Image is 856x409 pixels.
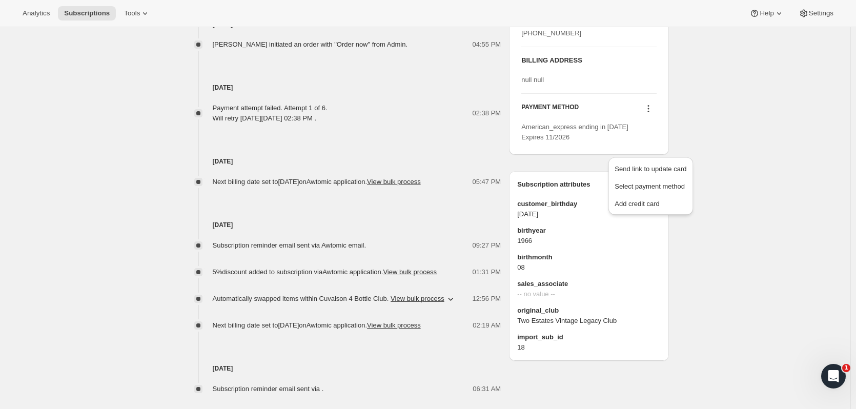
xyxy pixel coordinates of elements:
span: Settings [809,9,833,17]
button: View bulk process [391,295,444,302]
span: 01:31 PM [473,267,501,277]
span: Select payment method [615,182,685,190]
button: Settings [792,6,840,21]
button: Subscriptions [58,6,116,21]
span: 04:55 PM [473,39,501,50]
span: 1 [842,364,850,372]
span: [PERSON_NAME] initiated an order with "Order now" from Admin. [213,40,408,48]
button: View bulk process [367,321,421,329]
span: 1966 [517,236,660,246]
span: 05:47 PM [473,177,501,187]
span: sales_associate [517,279,660,289]
span: -- no value -- [517,289,660,299]
span: 02:38 PM [473,108,501,118]
span: null null [521,76,544,84]
span: Next billing date set to [DATE] on Awtomic application . [213,321,421,329]
span: customer_birthday [517,199,660,209]
span: birthyear [517,226,660,236]
span: 06:31 AM [473,384,501,394]
div: Payment attempt failed. Attempt 1 of 6. Will retry [DATE][DATE] 02:38 PM . [213,103,328,124]
span: [DATE] [517,209,660,219]
h4: [DATE] [182,83,501,93]
button: Help [743,6,790,21]
span: American_express ending in [DATE] Expires 11/2026 [521,123,628,141]
span: Add credit card [615,200,659,208]
button: Add credit card [612,195,689,212]
span: Next billing date set to [DATE] on Awtomic application . [213,178,421,186]
button: Analytics [16,6,56,21]
button: View bulk process [383,268,437,276]
span: Tools [124,9,140,17]
span: Send link to update card [615,165,686,173]
span: 09:27 PM [473,240,501,251]
h3: PAYMENT METHOD [521,103,579,117]
button: Automatically swapped items within Cuvaison 4 Bottle Club. View bulk process [207,291,462,307]
span: Two Estates Vintage Legacy Club [517,316,660,326]
span: 08 [517,262,660,273]
span: 18 [517,342,660,353]
span: Subscription reminder email sent via Awtomic email. [213,241,366,249]
button: Select payment method [612,178,689,194]
span: Subscriptions [64,9,110,17]
iframe: Intercom live chat [821,364,846,388]
span: Help [760,9,773,17]
span: 5% discount added to subscription via Awtomic application . [213,268,437,276]
span: import_sub_id [517,332,660,342]
h3: Subscription attributes [517,179,637,194]
h4: [DATE] [182,156,501,167]
h4: [DATE] [182,220,501,230]
span: original_club [517,305,660,316]
button: Tools [118,6,156,21]
h3: BILLING ADDRESS [521,55,656,66]
span: 12:56 PM [473,294,501,304]
span: 02:19 AM [473,320,501,331]
button: Send link to update card [612,160,689,177]
button: View bulk process [367,178,421,186]
h4: [DATE] [182,363,501,374]
span: birthmonth [517,252,660,262]
span: Analytics [23,9,50,17]
span: Subscription reminder email sent via . [213,385,324,393]
span: Automatically swapped items within Cuvaison 4 Bottle Club . [213,294,444,304]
